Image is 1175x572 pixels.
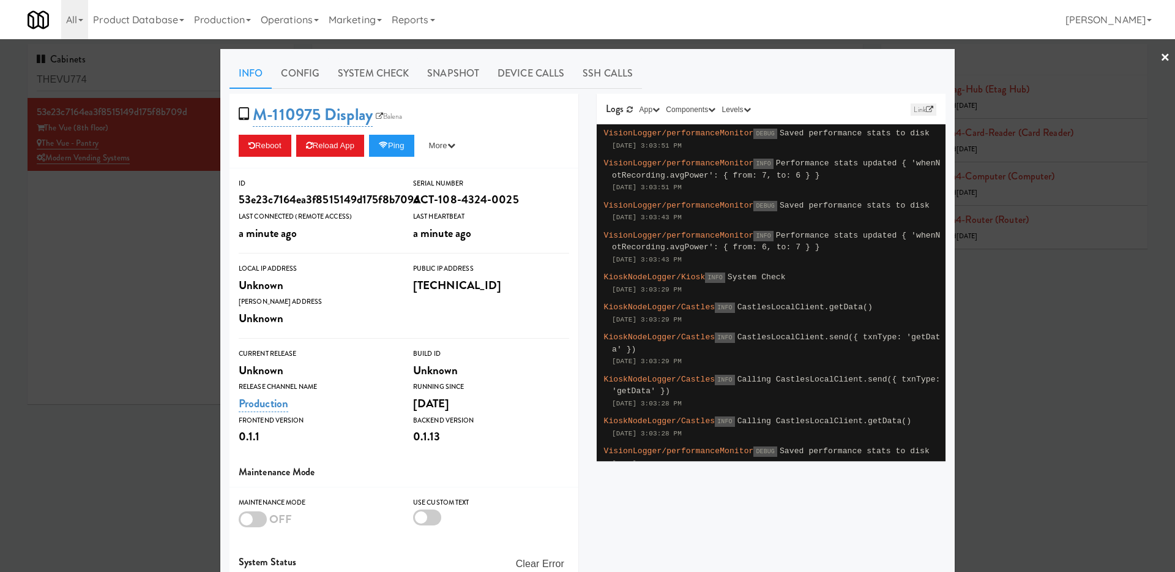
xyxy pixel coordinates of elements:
[715,303,734,313] span: INFO
[604,129,754,138] span: VisionLogger/performanceMonitor
[612,375,941,396] span: Calling CastlesLocalClient.send({ txnType: 'getData' })
[612,460,682,467] span: [DATE] 2:59:57 PM
[612,184,682,191] span: [DATE] 3:03:51 PM
[604,333,715,342] span: KioskNodeLogger/Castles
[753,446,777,457] span: DEBUG
[413,395,450,412] span: [DATE]
[239,360,395,381] div: Unknown
[229,58,272,89] a: Info
[737,303,873,312] span: CastlesLocalClient.getData()
[239,211,395,223] div: Last Connected (Remote Access)
[329,58,418,89] a: System Check
[715,375,734,385] span: INFO
[369,135,414,157] button: Ping
[413,189,569,210] div: ACT-108-4324-0025
[612,333,941,354] span: CastlesLocalClient.send({ txnType: 'getData' })
[413,275,569,296] div: [TECHNICAL_ID]
[413,211,569,223] div: Last Heartbeat
[488,58,573,89] a: Device Calls
[612,430,682,437] span: [DATE] 3:03:28 PM
[413,415,569,427] div: Backend Version
[239,555,296,569] span: System Status
[239,189,395,210] div: 53e23c7164ea3f8515149d175f8b709d
[636,103,663,116] button: App
[780,201,930,210] span: Saved performance stats to disk
[413,381,569,393] div: Running Since
[239,426,395,447] div: 0.1.1
[239,415,395,427] div: Frontend Version
[604,231,754,240] span: VisionLogger/performanceMonitor
[612,358,682,365] span: [DATE] 3:03:29 PM
[239,275,395,296] div: Unknown
[239,178,395,190] div: ID
[413,497,569,509] div: Use Custom Text
[612,214,682,221] span: [DATE] 3:03:43 PM
[239,381,395,393] div: Release Channel Name
[239,395,288,412] a: Production
[780,129,930,138] span: Saved performance stats to disk
[413,360,569,381] div: Unknown
[239,225,297,241] span: a minute ago
[728,273,786,282] span: System Check
[612,231,941,252] span: Performance stats updated { 'whenNotRecording.avgPower': { from: 6, to: 7 } }
[239,296,395,308] div: [PERSON_NAME] Address
[753,129,777,139] span: DEBUG
[604,375,715,384] span: KioskNodeLogger/Castles
[718,103,753,116] button: Levels
[612,400,682,407] span: [DATE] 3:03:28 PM
[705,273,725,283] span: INFO
[612,159,941,180] span: Performance stats updated { 'whenNotRecording.avgPower': { from: 7, to: 6 } }
[413,348,569,360] div: Build Id
[239,497,395,509] div: Maintenance Mode
[612,286,682,293] span: [DATE] 3:03:29 PM
[780,446,930,456] span: Saved performance stats to disk
[1160,39,1170,77] a: ×
[418,58,488,89] a: Snapshot
[573,58,642,89] a: SSH Calls
[612,142,682,149] span: [DATE] 3:03:51 PM
[296,135,364,157] button: Reload App
[604,446,754,456] span: VisionLogger/performanceMonitor
[604,159,754,168] span: VisionLogger/performanceMonitor
[419,135,465,157] button: More
[253,103,373,127] a: M-110975 Display
[606,102,624,116] span: Logs
[239,308,395,329] div: Unknown
[663,103,718,116] button: Components
[604,303,715,312] span: KioskNodeLogger/Castles
[272,58,329,89] a: Config
[604,201,754,210] span: VisionLogger/performanceMonitor
[612,256,682,263] span: [DATE] 3:03:43 PM
[715,416,734,427] span: INFO
[239,348,395,360] div: Current Release
[239,465,315,479] span: Maintenance Mode
[753,231,773,241] span: INFO
[753,159,773,169] span: INFO
[28,9,49,31] img: Micromart
[413,178,569,190] div: Serial Number
[413,263,569,275] div: Public IP Address
[753,201,777,211] span: DEBUG
[604,416,715,426] span: KioskNodeLogger/Castles
[239,263,395,275] div: Local IP Address
[373,110,406,122] a: Balena
[604,273,706,282] span: KioskNodeLogger/Kiosk
[413,225,471,241] span: a minute ago
[413,426,569,447] div: 0.1.13
[737,416,911,426] span: Calling CastlesLocalClient.getData()
[715,333,734,343] span: INFO
[911,103,936,116] a: Link
[269,511,292,527] span: OFF
[239,135,291,157] button: Reboot
[612,316,682,323] span: [DATE] 3:03:29 PM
